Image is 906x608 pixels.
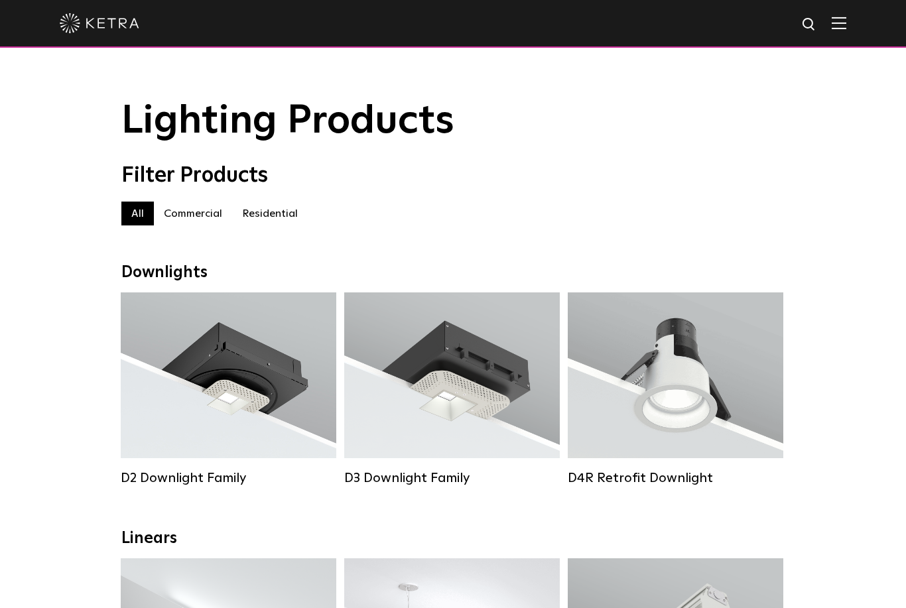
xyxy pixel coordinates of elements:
[60,13,139,33] img: ketra-logo-2019-white
[801,17,818,33] img: search icon
[568,292,783,485] a: D4R Retrofit Downlight Lumen Output:800Colors:White / BlackBeam Angles:15° / 25° / 40° / 60°Watta...
[121,202,154,225] label: All
[568,470,783,486] div: D4R Retrofit Downlight
[121,263,785,282] div: Downlights
[154,202,232,225] label: Commercial
[232,202,308,225] label: Residential
[121,101,454,141] span: Lighting Products
[344,292,560,485] a: D3 Downlight Family Lumen Output:700 / 900 / 1100Colors:White / Black / Silver / Bronze / Paintab...
[121,529,785,548] div: Linears
[121,470,336,486] div: D2 Downlight Family
[121,292,336,485] a: D2 Downlight Family Lumen Output:1200Colors:White / Black / Gloss Black / Silver / Bronze / Silve...
[832,17,846,29] img: Hamburger%20Nav.svg
[344,470,560,486] div: D3 Downlight Family
[121,163,785,188] div: Filter Products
